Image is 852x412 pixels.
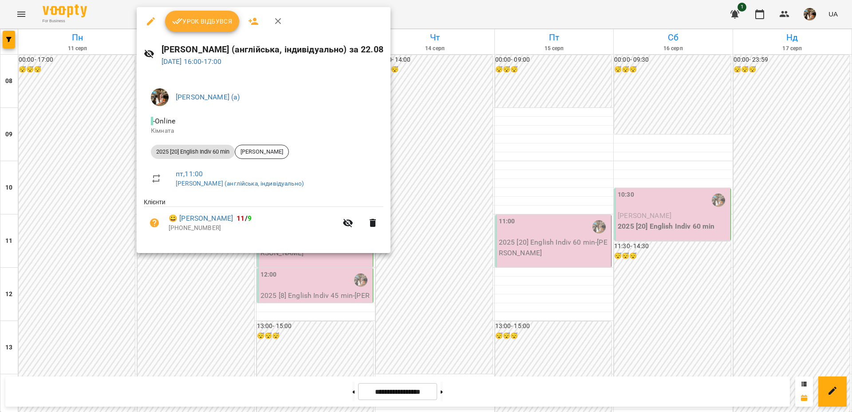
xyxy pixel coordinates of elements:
[165,11,240,32] button: Урок відбувся
[169,213,233,224] a: 😀 [PERSON_NAME]
[162,57,222,66] a: [DATE] 16:00-17:00
[248,214,252,222] span: 9
[237,214,245,222] span: 11
[151,88,169,106] img: bab909270f41ff6b6355ba0ec2268f93.jpg
[176,170,203,178] a: пт , 11:00
[151,148,235,156] span: 2025 [20] English Indiv 60 min
[144,198,383,242] ul: Клієнти
[176,93,240,101] a: [PERSON_NAME] (а)
[235,145,289,159] div: [PERSON_NAME]
[235,148,288,156] span: [PERSON_NAME]
[176,180,304,187] a: [PERSON_NAME] (англійська, індивідуально)
[144,212,165,234] button: Візит ще не сплачено. Додати оплату?
[151,117,177,125] span: - Online
[172,16,233,27] span: Урок відбувся
[162,43,383,56] h6: [PERSON_NAME] (англійська, індивідуально) за 22.08
[237,214,252,222] b: /
[169,224,337,233] p: [PHONE_NUMBER]
[151,127,376,135] p: Кімната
